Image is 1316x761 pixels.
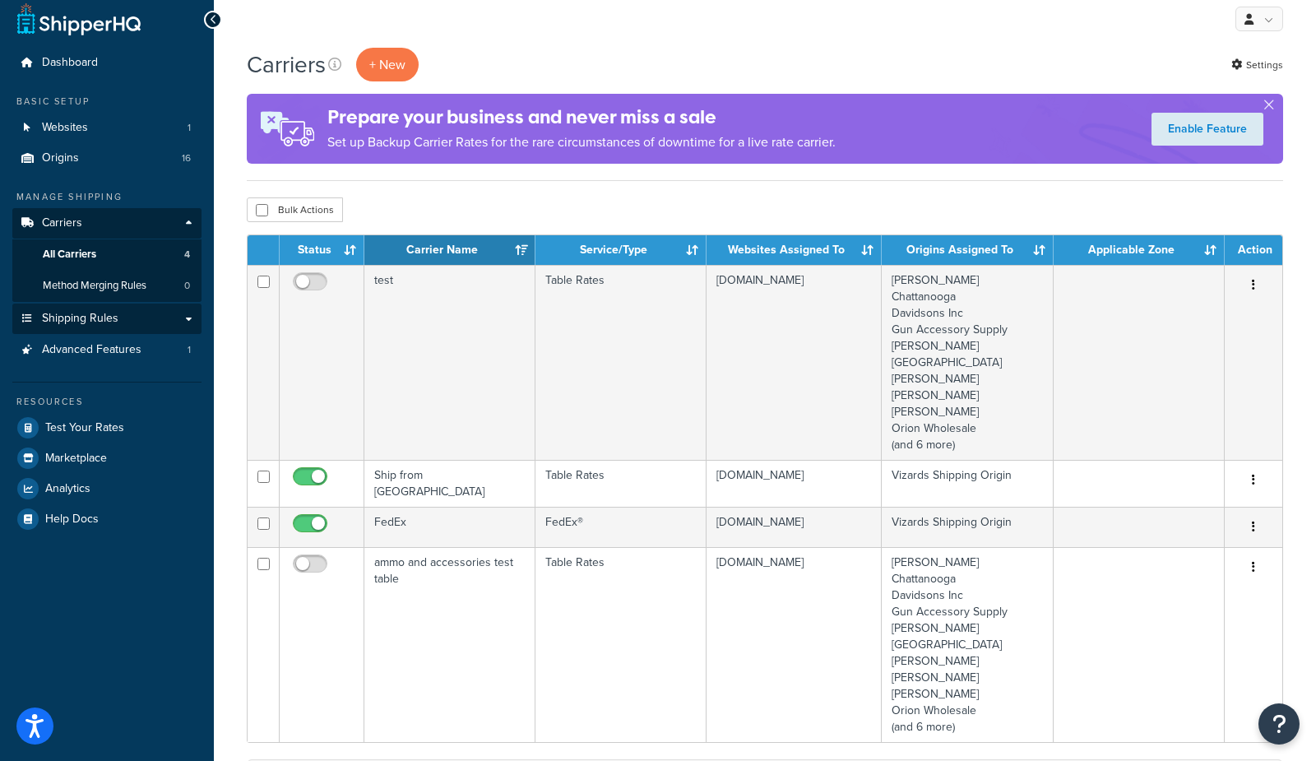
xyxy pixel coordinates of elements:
td: test [364,265,535,460]
td: Ship from [GEOGRAPHIC_DATA] [364,460,535,507]
a: ShipperHQ Home [17,2,141,35]
td: [DOMAIN_NAME] [707,460,882,507]
span: 1 [188,121,191,135]
td: Table Rates [535,547,707,742]
li: Advanced Features [12,335,202,365]
li: All Carriers [12,239,202,270]
a: Dashboard [12,48,202,78]
a: Websites 1 [12,113,202,143]
button: + New [356,48,419,81]
span: Method Merging Rules [43,279,146,293]
td: [DOMAIN_NAME] [707,547,882,742]
a: Analytics [12,474,202,503]
a: Carriers [12,208,202,239]
a: Test Your Rates [12,413,202,443]
td: [PERSON_NAME] Chattanooga Davidsons Inc Gun Accessory Supply [PERSON_NAME] [GEOGRAPHIC_DATA] [PER... [882,547,1054,742]
th: Status: activate to sort column ascending [280,235,364,265]
span: 4 [184,248,190,262]
th: Origins Assigned To: activate to sort column ascending [882,235,1054,265]
a: Origins 16 [12,143,202,174]
li: Origins [12,143,202,174]
td: [DOMAIN_NAME] [707,507,882,547]
div: Manage Shipping [12,190,202,204]
th: Service/Type: activate to sort column ascending [535,235,707,265]
td: [DOMAIN_NAME] [707,265,882,460]
a: All Carriers 4 [12,239,202,270]
span: All Carriers [43,248,96,262]
th: Websites Assigned To: activate to sort column ascending [707,235,882,265]
a: Settings [1231,53,1283,77]
th: Carrier Name: activate to sort column ascending [364,235,535,265]
li: Method Merging Rules [12,271,202,301]
th: Action [1225,235,1282,265]
th: Applicable Zone: activate to sort column ascending [1054,235,1225,265]
img: ad-rules-rateshop-fe6ec290ccb7230408bd80ed9643f0289d75e0ffd9eb532fc0e269fcd187b520.png [247,94,327,164]
span: 1 [188,343,191,357]
span: Help Docs [45,513,99,527]
span: Marketplace [45,452,107,466]
span: 0 [184,279,190,293]
td: Table Rates [535,460,707,507]
a: Method Merging Rules 0 [12,271,202,301]
div: Resources [12,395,202,409]
span: Carriers [42,216,82,230]
button: Open Resource Center [1258,703,1300,745]
td: [PERSON_NAME] Chattanooga Davidsons Inc Gun Accessory Supply [PERSON_NAME] [GEOGRAPHIC_DATA] [PER... [882,265,1054,460]
a: Enable Feature [1151,113,1263,146]
span: Analytics [45,482,90,496]
h4: Prepare your business and never miss a sale [327,104,836,131]
span: Advanced Features [42,343,141,357]
td: Vizards Shipping Origin [882,460,1054,507]
div: Basic Setup [12,95,202,109]
span: Shipping Rules [42,312,118,326]
td: Vizards Shipping Origin [882,507,1054,547]
a: Marketplace [12,443,202,473]
span: Test Your Rates [45,421,124,435]
td: FedEx [364,507,535,547]
td: Table Rates [535,265,707,460]
h1: Carriers [247,49,326,81]
a: Help Docs [12,504,202,534]
a: Advanced Features 1 [12,335,202,365]
button: Bulk Actions [247,197,343,222]
span: Websites [42,121,88,135]
p: Set up Backup Carrier Rates for the rare circumstances of downtime for a live rate carrier. [327,131,836,154]
span: 16 [182,151,191,165]
a: Shipping Rules [12,304,202,334]
li: Websites [12,113,202,143]
td: ammo and accessories test table [364,547,535,742]
span: Dashboard [42,56,98,70]
td: FedEx® [535,507,707,547]
span: Origins [42,151,79,165]
li: Carriers [12,208,202,302]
